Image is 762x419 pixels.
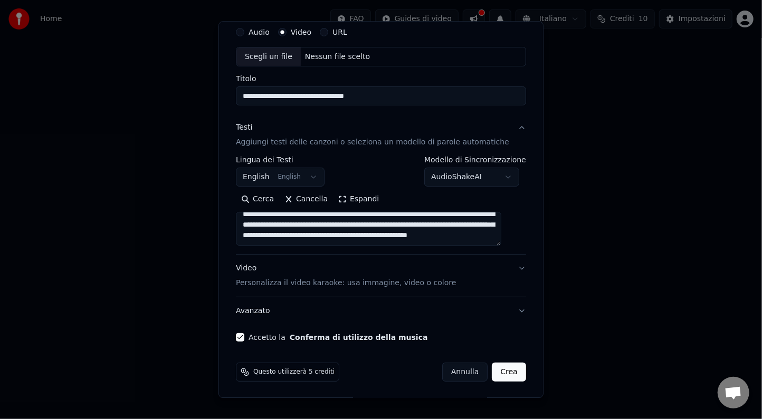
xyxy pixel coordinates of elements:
label: Audio [249,28,270,36]
button: Espandi [333,191,384,208]
div: Nessun file scelto [301,52,374,62]
button: Avanzato [236,298,526,325]
label: Accetto la [249,334,427,342]
span: Questo utilizzerà 5 crediti [253,368,335,377]
label: Modello di Sincronizzazione [424,157,526,164]
button: TestiAggiungi testi delle canzoni o seleziona un modello di parole automatiche [236,114,526,157]
label: Titolo [236,75,526,83]
button: Cerca [236,191,279,208]
div: Testi [236,123,252,133]
button: VideoPersonalizza il video karaoke: usa immagine, video o colore [236,255,526,297]
p: Personalizza il video karaoke: usa immagine, video o colore [236,278,456,289]
div: TestiAggiungi testi delle canzoni o seleziona un modello di parole automatiche [236,157,526,255]
div: Scegli un file [236,47,301,66]
button: Accetto la [290,334,428,342]
div: Video [236,264,456,289]
button: Annulla [442,363,488,382]
label: Lingua dei Testi [236,157,325,164]
p: Aggiungi testi delle canzoni o seleziona un modello di parole automatiche [236,138,509,148]
button: Cancella [279,191,333,208]
label: Video [291,28,311,36]
label: URL [332,28,347,36]
button: Crea [492,363,526,382]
